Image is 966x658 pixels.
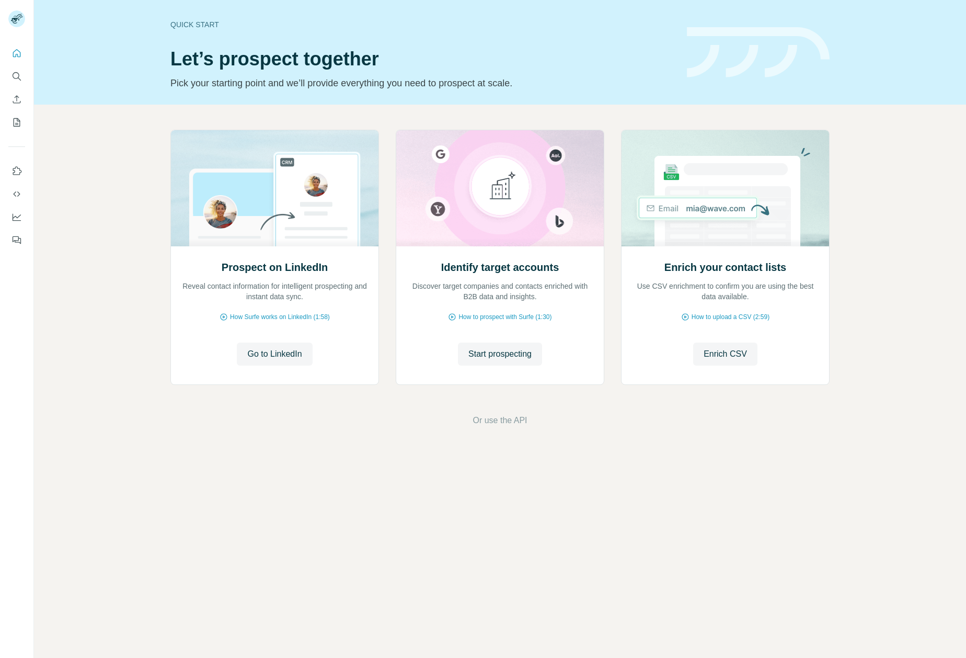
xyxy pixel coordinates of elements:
[458,343,542,366] button: Start prospecting
[704,348,747,360] span: Enrich CSV
[8,67,25,86] button: Search
[8,162,25,180] button: Use Surfe on LinkedIn
[396,130,604,246] img: Identify target accounts
[170,130,379,246] img: Prospect on LinkedIn
[407,281,593,302] p: Discover target companies and contacts enriched with B2B data and insights.
[8,185,25,203] button: Use Surfe API
[170,19,674,30] div: Quick start
[441,260,559,275] h2: Identify target accounts
[468,348,532,360] span: Start prospecting
[8,208,25,226] button: Dashboard
[8,90,25,109] button: Enrich CSV
[230,312,330,322] span: How Surfe works on LinkedIn (1:58)
[222,260,328,275] h2: Prospect on LinkedIn
[632,281,819,302] p: Use CSV enrichment to confirm you are using the best data available.
[237,343,312,366] button: Go to LinkedIn
[693,343,757,366] button: Enrich CSV
[8,44,25,63] button: Quick start
[181,281,368,302] p: Reveal contact information for intelligent prospecting and instant data sync.
[692,312,769,322] span: How to upload a CSV (2:59)
[621,130,830,246] img: Enrich your contact lists
[664,260,786,275] h2: Enrich your contact lists
[247,348,302,360] span: Go to LinkedIn
[170,49,674,70] h1: Let’s prospect together
[458,312,551,322] span: How to prospect with Surfe (1:30)
[8,231,25,249] button: Feedback
[170,76,674,90] p: Pick your starting point and we’ll provide everything you need to prospect at scale.
[473,414,527,427] button: Or use the API
[8,113,25,132] button: My lists
[687,27,830,78] img: banner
